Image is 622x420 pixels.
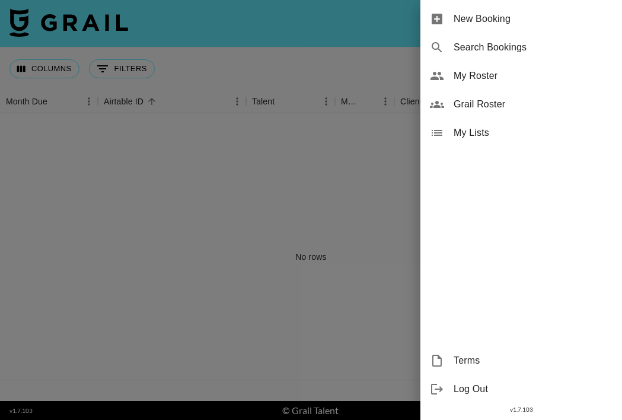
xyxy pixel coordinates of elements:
[420,346,622,375] div: Terms
[454,69,613,83] span: My Roster
[420,33,622,62] div: Search Bookings
[454,97,613,112] span: Grail Roster
[420,119,622,147] div: My Lists
[420,90,622,119] div: Grail Roster
[420,62,622,90] div: My Roster
[454,12,613,26] span: New Booking
[420,375,622,403] div: Log Out
[454,382,613,396] span: Log Out
[420,5,622,33] div: New Booking
[454,40,613,55] span: Search Bookings
[420,403,622,416] div: v 1.7.103
[454,354,613,368] span: Terms
[454,126,613,140] span: My Lists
